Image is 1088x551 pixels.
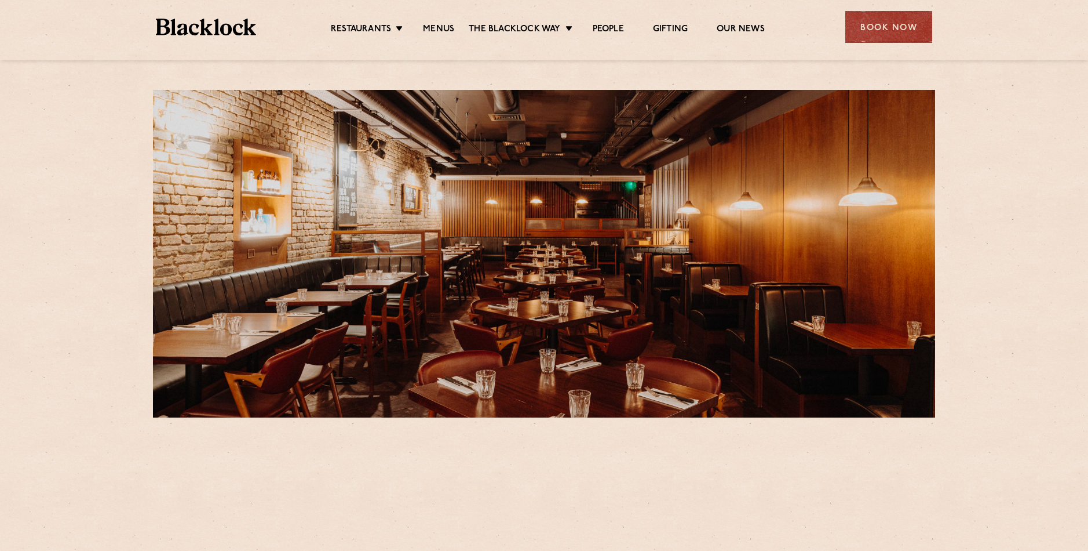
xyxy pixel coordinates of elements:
[469,24,560,37] a: The Blacklock Way
[593,24,624,37] a: People
[423,24,454,37] a: Menus
[653,24,688,37] a: Gifting
[717,24,765,37] a: Our News
[156,19,256,35] img: BL_Textured_Logo-footer-cropped.svg
[845,11,932,43] div: Book Now
[331,24,391,37] a: Restaurants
